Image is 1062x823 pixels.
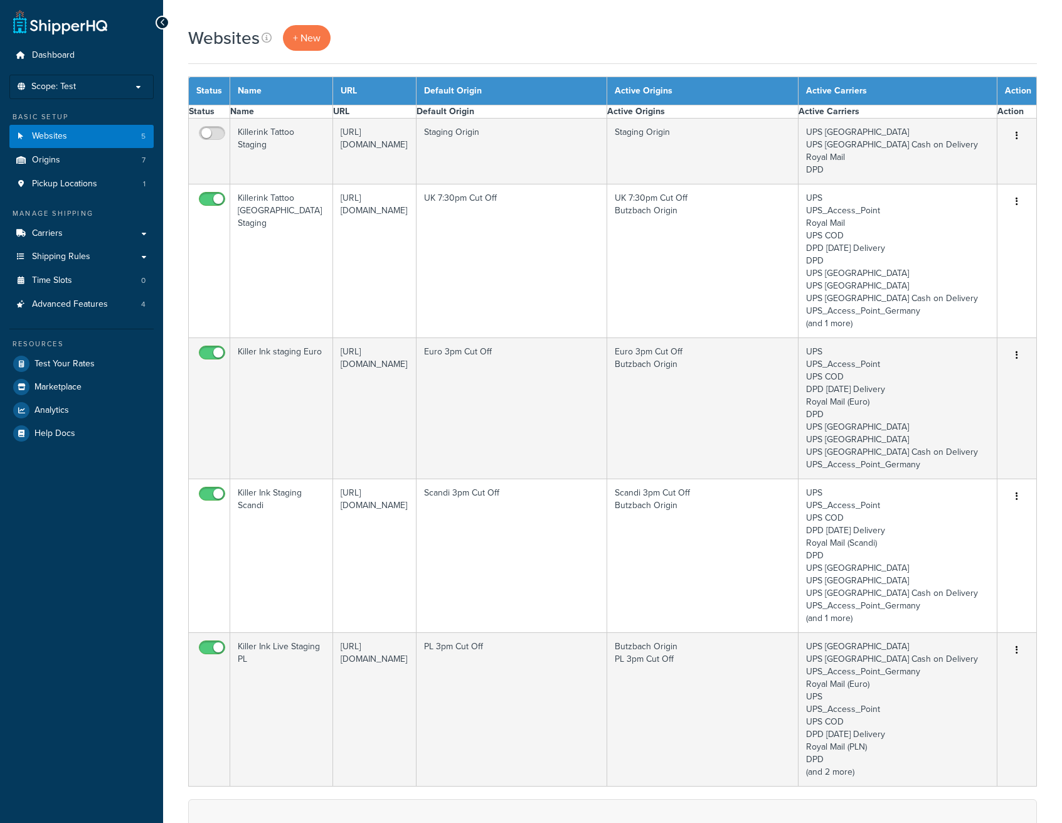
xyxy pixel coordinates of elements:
li: Websites [9,125,154,148]
th: URL [332,77,416,105]
td: [URL][DOMAIN_NAME] [332,633,416,787]
span: Analytics [35,405,69,416]
td: Killerink Tattoo [GEOGRAPHIC_DATA] Staging [230,184,333,338]
td: Euro 3pm Cut Off Butzbach Origin [607,338,798,479]
th: Action [997,105,1037,119]
td: UK 7:30pm Cut Off [416,184,607,338]
div: Manage Shipping [9,208,154,219]
td: Killer Ink Staging Scandi [230,479,333,633]
span: Time Slots [32,275,72,286]
span: Help Docs [35,428,75,439]
span: Test Your Rates [35,359,95,369]
th: Name [230,77,333,105]
td: [URL][DOMAIN_NAME] [332,479,416,633]
td: UPS UPS_Access_Point UPS COD DPD [DATE] Delivery Royal Mail (Scandi) DPD UPS [GEOGRAPHIC_DATA] UP... [798,479,997,633]
td: UPS UPS_Access_Point Royal Mail UPS COD DPD [DATE] Delivery DPD UPS [GEOGRAPHIC_DATA] UPS [GEOGRA... [798,184,997,338]
td: UK 7:30pm Cut Off Butzbach Origin [607,184,798,338]
td: Scandi 3pm Cut Off Butzbach Origin [607,479,798,633]
a: Pickup Locations 1 [9,173,154,196]
td: Scandi 3pm Cut Off [416,479,607,633]
td: UPS [GEOGRAPHIC_DATA] UPS [GEOGRAPHIC_DATA] Cash on Delivery UPS_Access_Point_Germany Royal Mail ... [798,633,997,787]
span: 1 [143,179,146,189]
td: [URL][DOMAIN_NAME] [332,184,416,338]
th: Action [997,77,1037,105]
td: UPS [GEOGRAPHIC_DATA] UPS [GEOGRAPHIC_DATA] Cash on Delivery Royal Mail DPD [798,119,997,184]
a: + New [283,25,331,51]
th: Active Carriers [798,105,997,119]
th: URL [332,105,416,119]
div: Resources [9,339,154,349]
a: Websites 5 [9,125,154,148]
a: Advanced Features 4 [9,293,154,316]
td: Staging Origin [416,119,607,184]
td: Butzbach Origin PL 3pm Cut Off [607,633,798,787]
li: Time Slots [9,269,154,292]
a: Dashboard [9,44,154,67]
span: Origins [32,155,60,166]
a: Test Your Rates [9,353,154,375]
td: [URL][DOMAIN_NAME] [332,338,416,479]
div: Basic Setup [9,112,154,122]
th: Status [189,77,230,105]
th: Active Carriers [798,77,997,105]
span: Marketplace [35,382,82,393]
span: 0 [141,275,146,286]
td: UPS UPS_Access_Point UPS COD DPD [DATE] Delivery Royal Mail (Euro) DPD UPS [GEOGRAPHIC_DATA] UPS ... [798,338,997,479]
h1: Websites [188,26,260,50]
li: Pickup Locations [9,173,154,196]
a: Marketplace [9,376,154,398]
th: Name [230,105,333,119]
th: Default Origin [416,77,607,105]
span: 4 [141,299,146,310]
span: Advanced Features [32,299,108,310]
span: Carriers [32,228,63,239]
a: Analytics [9,399,154,422]
a: Origins 7 [9,149,154,172]
span: Shipping Rules [32,252,90,262]
span: + New [293,31,321,45]
span: Websites [32,131,67,142]
td: [URL][DOMAIN_NAME] [332,119,416,184]
span: 5 [141,131,146,142]
span: Pickup Locations [32,179,97,189]
span: Scope: Test [31,82,76,92]
a: Help Docs [9,422,154,445]
span: Dashboard [32,50,75,61]
td: PL 3pm Cut Off [416,633,607,787]
a: Carriers [9,222,154,245]
td: Killer Ink Live Staging PL [230,633,333,787]
td: Euro 3pm Cut Off [416,338,607,479]
a: Time Slots 0 [9,269,154,292]
th: Default Origin [416,105,607,119]
a: Shipping Rules [9,245,154,268]
span: 7 [142,155,146,166]
li: Advanced Features [9,293,154,316]
th: Status [189,105,230,119]
td: Staging Origin [607,119,798,184]
td: Killer Ink staging Euro [230,338,333,479]
li: Origins [9,149,154,172]
th: Active Origins [607,105,798,119]
td: Killerink Tattoo Staging [230,119,333,184]
a: ShipperHQ Home [13,9,107,35]
th: Active Origins [607,77,798,105]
